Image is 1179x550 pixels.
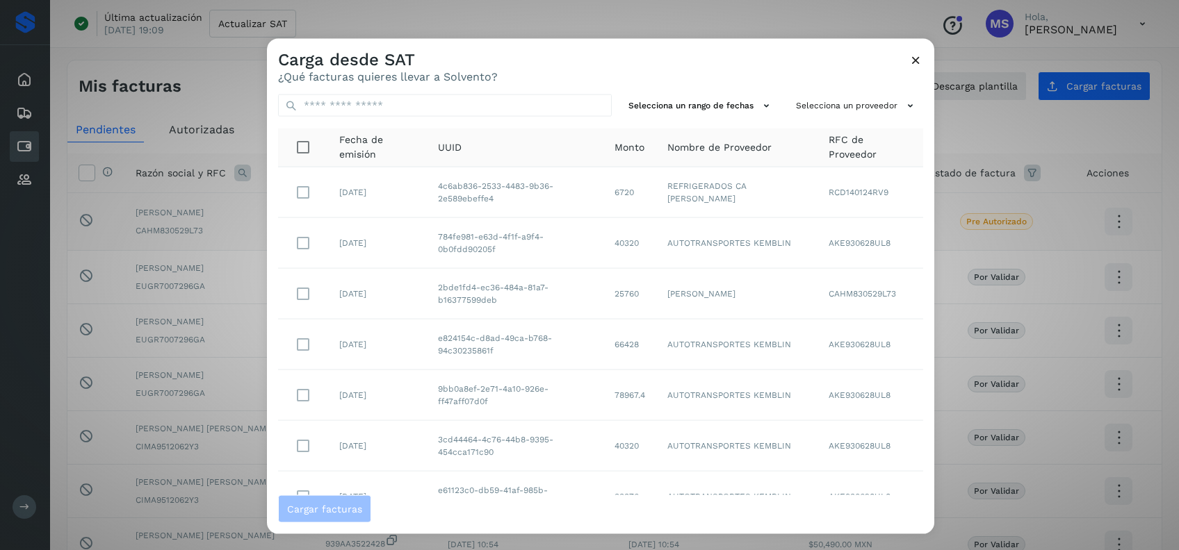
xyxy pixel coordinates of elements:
td: [DATE] [328,268,427,319]
td: RCD140124RV9 [818,167,923,217]
td: AKE930628UL8 [818,217,923,268]
button: Selecciona un rango de fechas [623,94,779,117]
td: AKE930628UL8 [818,369,923,420]
p: ¿Qué facturas quieres llevar a Solvento? [278,69,498,83]
span: RFC de Proveedor [829,133,912,162]
td: 40320 [603,217,656,268]
span: Cargar facturas [287,503,362,513]
td: 78967.4 [603,369,656,420]
td: AKE930628UL8 [818,319,923,369]
td: 66428 [603,319,656,369]
td: 40320 [603,420,656,471]
td: AKE930628UL8 [818,420,923,471]
td: 2bde1fd4-ec36-484a-81a7-b16377599deb [427,268,603,319]
td: [PERSON_NAME] [656,268,818,319]
td: 9bb0a8ef-2e71-4a10-926e-ff47aff07d0f [427,369,603,420]
td: CAHM830529L73 [818,268,923,319]
td: AUTOTRANSPORTES KEMBLIN [656,319,818,369]
td: 784fe981-e63d-4f1f-a9f4-0b0fdd90205f [427,217,603,268]
td: [DATE] [328,217,427,268]
span: Nombre de Proveedor [667,140,772,154]
span: Monto [615,140,644,154]
td: AUTOTRANSPORTES KEMBLIN [656,217,818,268]
td: AUTOTRANSPORTES KEMBLIN [656,420,818,471]
span: Fecha de emisión [339,133,416,162]
td: AKE930628UL8 [818,471,923,522]
td: [DATE] [328,319,427,369]
td: 4c6ab836-2533-4483-9b36-2e589ebeffe4 [427,167,603,217]
td: 33376 [603,471,656,522]
button: Selecciona un proveedor [790,94,923,117]
td: [DATE] [328,369,427,420]
td: 3cd44464-4c76-44b8-9395-454cca171c90 [427,420,603,471]
h3: Carga desde SAT [278,50,498,70]
td: e824154c-d8ad-49ca-b768-94c30235861f [427,319,603,369]
td: 6720 [603,167,656,217]
td: e61123c0-db59-41af-985b-ff75167869e6 [427,471,603,522]
td: AUTOTRANSPORTES KEMBLIN [656,471,818,522]
td: REFRIGERADOS CA [PERSON_NAME] [656,167,818,217]
td: 25760 [603,268,656,319]
td: [DATE] [328,167,427,217]
td: [DATE] [328,420,427,471]
button: Cargar facturas [278,494,371,522]
td: AUTOTRANSPORTES KEMBLIN [656,369,818,420]
span: UUID [438,140,462,154]
td: [DATE] [328,471,427,522]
